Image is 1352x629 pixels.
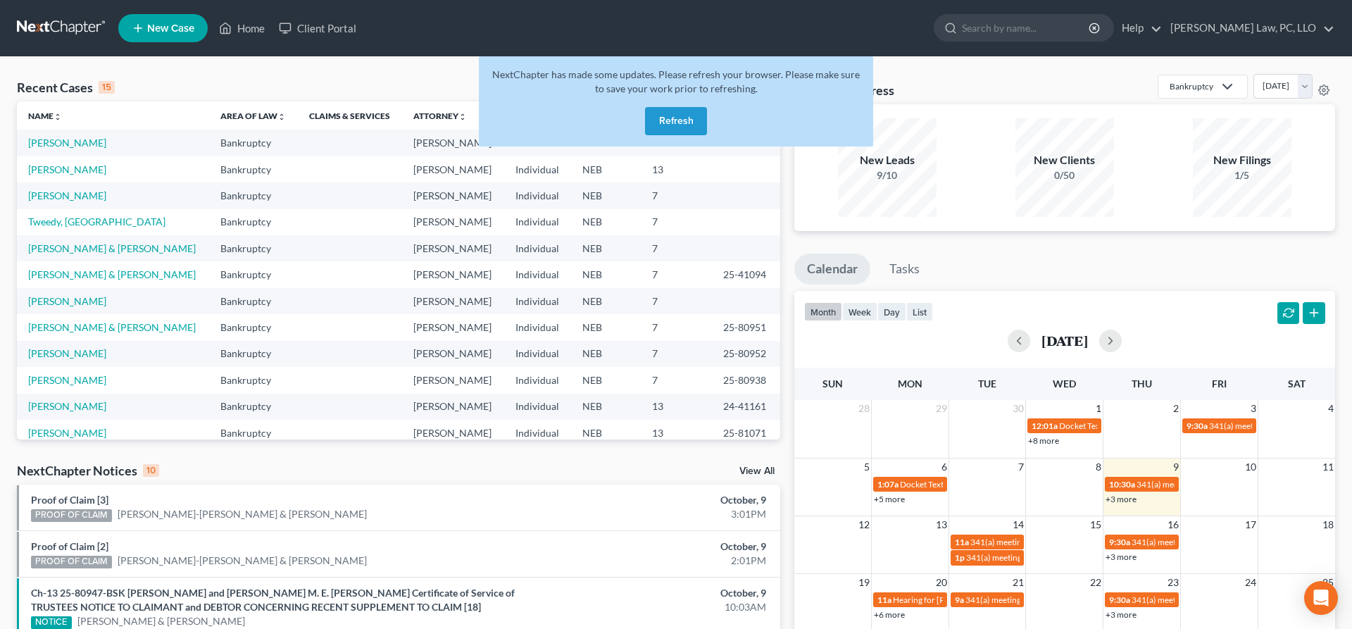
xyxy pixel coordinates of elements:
span: 4 [1327,400,1335,417]
td: 25-80938 [712,367,780,393]
span: 341(a) meeting for [PERSON_NAME] [1132,537,1267,547]
a: Tasks [877,254,932,285]
span: New Case [147,23,194,34]
td: Bankruptcy [209,182,298,208]
button: day [877,302,906,321]
span: 11a [877,594,891,605]
span: Hearing for [PERSON_NAME]-Mabok [893,594,1032,605]
td: NEB [571,209,641,235]
span: 29 [934,400,949,417]
a: Client Portal [272,15,363,41]
td: 13 [641,394,712,420]
a: [PERSON_NAME]-[PERSON_NAME] & [PERSON_NAME] [118,507,367,521]
a: Proof of Claim [2] [31,540,108,552]
td: 13 [641,420,712,446]
a: Home [212,15,272,41]
a: +3 more [1106,494,1137,504]
td: 13 [641,156,712,182]
span: 2 [1172,400,1180,417]
a: Ch-13 25-80947-BSK [PERSON_NAME] and [PERSON_NAME] M. E. [PERSON_NAME] Certificate of Service of ... [31,587,515,613]
td: 7 [641,182,712,208]
a: Help [1115,15,1162,41]
span: 13 [934,516,949,533]
span: 341(a) meeting for [PERSON_NAME] & [PERSON_NAME] [965,594,1176,605]
div: 0/50 [1015,168,1114,182]
td: [PERSON_NAME] [402,341,503,367]
span: 10:30a [1109,479,1135,490]
a: [PERSON_NAME] & [PERSON_NAME] [28,242,196,254]
td: Bankruptcy [209,367,298,393]
span: Thu [1132,378,1152,390]
td: Bankruptcy [209,288,298,314]
span: NextChapter has made some updates. Please refresh your browser. Please make sure to save your wor... [492,68,860,94]
td: Bankruptcy [209,209,298,235]
td: Bankruptcy [209,261,298,287]
span: Sun [822,378,843,390]
td: [PERSON_NAME] [402,182,503,208]
a: [PERSON_NAME] Law, PC, LLO [1163,15,1334,41]
span: 10 [1244,459,1258,475]
td: Individual [504,314,571,340]
td: [PERSON_NAME] [402,261,503,287]
span: 8 [1094,459,1103,475]
td: [PERSON_NAME] [402,394,503,420]
span: Wed [1053,378,1076,390]
i: unfold_more [458,113,467,121]
td: [PERSON_NAME] [402,130,503,156]
a: +3 more [1106,609,1137,620]
span: 1:07a [877,479,899,490]
div: 10 [143,464,159,477]
a: [PERSON_NAME] [28,163,106,175]
td: 7 [641,288,712,314]
span: 14 [1011,516,1025,533]
td: 25-80952 [712,341,780,367]
span: 341(a) meeting for [PERSON_NAME] [1132,594,1267,605]
a: Area of Lawunfold_more [220,111,286,121]
span: Fri [1212,378,1227,390]
span: Sat [1288,378,1306,390]
td: 7 [641,209,712,235]
td: [PERSON_NAME] [402,314,503,340]
td: Bankruptcy [209,420,298,446]
th: Claims & Services [298,101,402,130]
a: Attorneyunfold_more [413,111,467,121]
div: NOTICE [31,616,72,629]
td: Individual [504,156,571,182]
a: Nameunfold_more [28,111,62,121]
a: [PERSON_NAME] [28,427,106,439]
button: month [804,302,842,321]
span: 25 [1321,574,1335,591]
span: 6 [940,459,949,475]
td: Individual [504,209,571,235]
span: 30 [1011,400,1025,417]
td: Individual [504,420,571,446]
td: Individual [504,261,571,287]
span: 9:30a [1187,421,1208,431]
input: Search by name... [962,15,1091,41]
a: Tweedy, [GEOGRAPHIC_DATA] [28,216,165,228]
div: Bankruptcy [1170,80,1213,92]
span: 5 [863,459,871,475]
td: 7 [641,261,712,287]
button: week [842,302,877,321]
td: Individual [504,235,571,261]
a: [PERSON_NAME] & [PERSON_NAME] [28,321,196,333]
td: [PERSON_NAME] [402,235,503,261]
a: [PERSON_NAME] [28,374,106,386]
span: 15 [1089,516,1103,533]
td: 7 [641,367,712,393]
span: 341(a) meeting for [PERSON_NAME] [1137,479,1272,490]
td: [PERSON_NAME] [402,367,503,393]
div: 3:01PM [530,507,766,521]
a: [PERSON_NAME] [28,295,106,307]
td: Bankruptcy [209,156,298,182]
span: Docket Text: for [PERSON_NAME] & [PERSON_NAME] [900,479,1101,490]
i: unfold_more [277,113,286,121]
div: New Clients [1015,152,1114,168]
div: 10:03AM [530,600,766,614]
a: +3 more [1106,552,1137,562]
td: NEB [571,156,641,182]
div: NextChapter Notices [17,462,159,479]
td: NEB [571,314,641,340]
td: Bankruptcy [209,130,298,156]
